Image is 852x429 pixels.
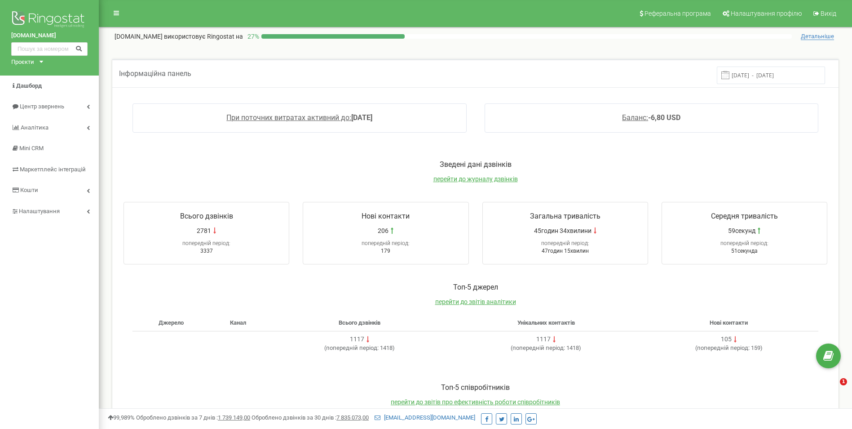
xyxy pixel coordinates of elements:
span: 1 [840,378,847,385]
a: При поточних витратах активний до:[DATE] [226,113,372,122]
span: попередній період: [362,240,410,246]
span: Середня тривалість [711,212,778,220]
span: 47годин 15хвилин [542,248,589,254]
span: 2781 [197,226,211,235]
span: Нові контакти [710,319,748,326]
span: використовує Ringostat на [164,33,243,40]
p: 27 % [243,32,261,41]
span: 45годин 34хвилини [534,226,592,235]
span: Інформаційна панель [119,69,191,78]
u: 1 739 149,00 [218,414,250,421]
span: Оброблено дзвінків за 30 днів : [252,414,369,421]
div: 1117 [536,335,551,344]
span: Toп-5 джерел [453,283,498,291]
span: Баланс: [622,113,648,122]
span: 179 [381,248,390,254]
a: [EMAIL_ADDRESS][DOMAIN_NAME] [375,414,475,421]
span: 99,989% [108,414,135,421]
div: Проєкти [11,58,34,67]
span: Аналiтика [21,124,49,131]
span: 3337 [200,248,213,254]
span: Оброблено дзвінків за 7 днів : [136,414,250,421]
span: Джерело [159,319,184,326]
a: [DOMAIN_NAME] [11,31,88,40]
span: Mini CRM [19,145,44,152]
span: Загальна тривалість [530,212,600,220]
span: Унікальних контактів [517,319,575,326]
a: перейти до журналу дзвінків [433,175,518,183]
span: попередній період: [720,240,768,246]
span: 206 [378,226,388,235]
span: Зведені дані дзвінків [440,160,512,169]
span: Вихід [821,10,836,17]
div: 1117 [350,335,364,344]
iframe: Intercom live chat [821,378,843,400]
div: 105 [721,335,732,344]
a: Баланс:-6,80 USD [622,113,680,122]
span: При поточних витратах активний до: [226,113,351,122]
span: ( 159 ) [695,344,763,351]
span: Маркетплейс інтеграцій [20,166,86,173]
span: 59секунд [728,226,755,235]
span: Реферальна програма [645,10,711,17]
a: перейти до звітів про ефективність роботи співробітників [391,398,560,406]
a: перейти до звітів аналітики [435,298,516,305]
input: Пошук за номером [11,42,88,56]
span: Детальніше [801,33,834,40]
span: попередній період: [182,240,230,246]
span: попередній період: [541,240,589,246]
u: 7 835 073,00 [336,414,369,421]
span: Кошти [20,187,38,193]
span: Toп-5 співробітників [441,383,510,392]
span: ( 1418 ) [324,344,395,351]
span: ( 1418 ) [511,344,581,351]
span: попередній період: [326,344,379,351]
span: попередній період: [697,344,750,351]
span: Всього дзвінків [180,212,233,220]
span: Всього дзвінків [339,319,380,326]
span: Канал [230,319,246,326]
span: Нові контакти [362,212,410,220]
span: попередній період: [512,344,565,351]
span: Центр звернень [20,103,64,110]
span: Налаштування [19,208,60,214]
img: Ringostat logo [11,9,88,31]
p: [DOMAIN_NAME] [115,32,243,41]
span: Дашборд [16,82,42,89]
span: 51секунда [731,248,758,254]
span: Налаштування профілю [731,10,802,17]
